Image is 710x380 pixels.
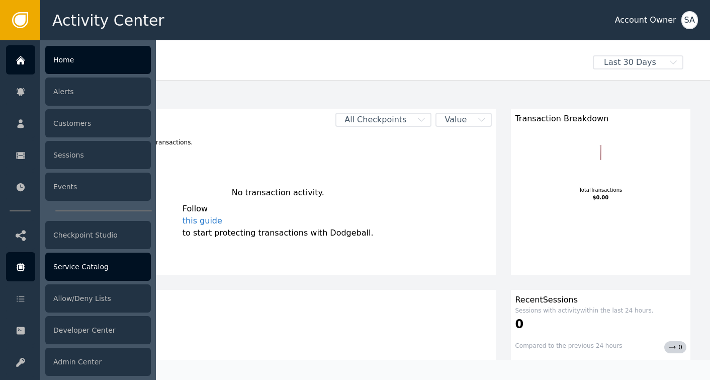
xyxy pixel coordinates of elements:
[183,203,374,239] div: Follow to start protecting transactions with Dodgeball.
[6,284,151,313] a: Allow/Deny Lists
[6,347,151,376] a: Admin Center
[435,113,492,127] button: Value
[45,221,151,249] div: Checkpoint Studio
[593,195,609,200] tspan: $0.00
[45,253,151,281] div: Service Catalog
[6,316,151,345] a: Developer Center
[45,173,151,201] div: Events
[45,109,151,137] div: Customers
[45,316,151,344] div: Developer Center
[515,341,622,353] div: Compared to the previous 24 hours
[515,315,686,333] div: 0
[579,187,623,193] tspan: Total Transactions
[6,172,151,201] a: Events
[515,294,686,306] div: Recent Sessions
[335,113,431,127] button: All Checkpoints
[52,9,164,32] span: Activity Center
[615,14,676,26] div: Account Owner
[64,294,492,306] div: Customers
[586,55,690,69] button: Last 30 Days
[6,220,151,250] a: Checkpoint Studio
[681,11,698,29] button: SA
[6,140,151,170] a: Sessions
[678,342,682,352] span: 0
[6,45,151,74] a: Home
[515,306,686,315] div: Sessions with activity within the last 24 hours.
[436,114,475,126] span: Value
[45,284,151,313] div: Allow/Deny Lists
[45,78,151,106] div: Alerts
[594,56,666,68] span: Last 30 Days
[45,141,151,169] div: Sessions
[6,77,151,106] a: Alerts
[515,113,608,125] span: Transaction Breakdown
[45,348,151,376] div: Admin Center
[6,252,151,281] a: Service Catalog
[336,114,414,126] span: All Checkpoints
[60,55,586,78] div: Welcome
[183,215,374,227] a: this guide
[232,188,324,197] span: No transaction activity.
[45,46,151,74] div: Home
[6,109,151,138] a: Customers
